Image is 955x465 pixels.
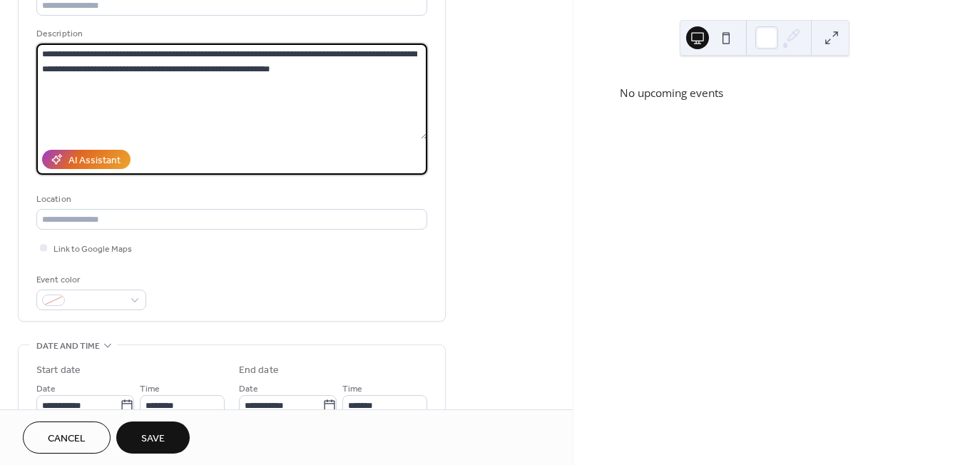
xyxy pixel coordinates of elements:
[42,150,131,169] button: AI Assistant
[48,431,86,446] span: Cancel
[68,153,121,168] div: AI Assistant
[36,363,81,378] div: Start date
[116,421,190,454] button: Save
[53,242,132,257] span: Link to Google Maps
[36,272,143,287] div: Event color
[36,192,424,207] div: Location
[36,26,424,41] div: Description
[140,382,160,397] span: Time
[342,382,362,397] span: Time
[23,421,111,454] button: Cancel
[141,431,165,446] span: Save
[239,382,258,397] span: Date
[620,85,909,101] div: No upcoming events
[239,363,279,378] div: End date
[36,382,56,397] span: Date
[36,339,100,354] span: Date and time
